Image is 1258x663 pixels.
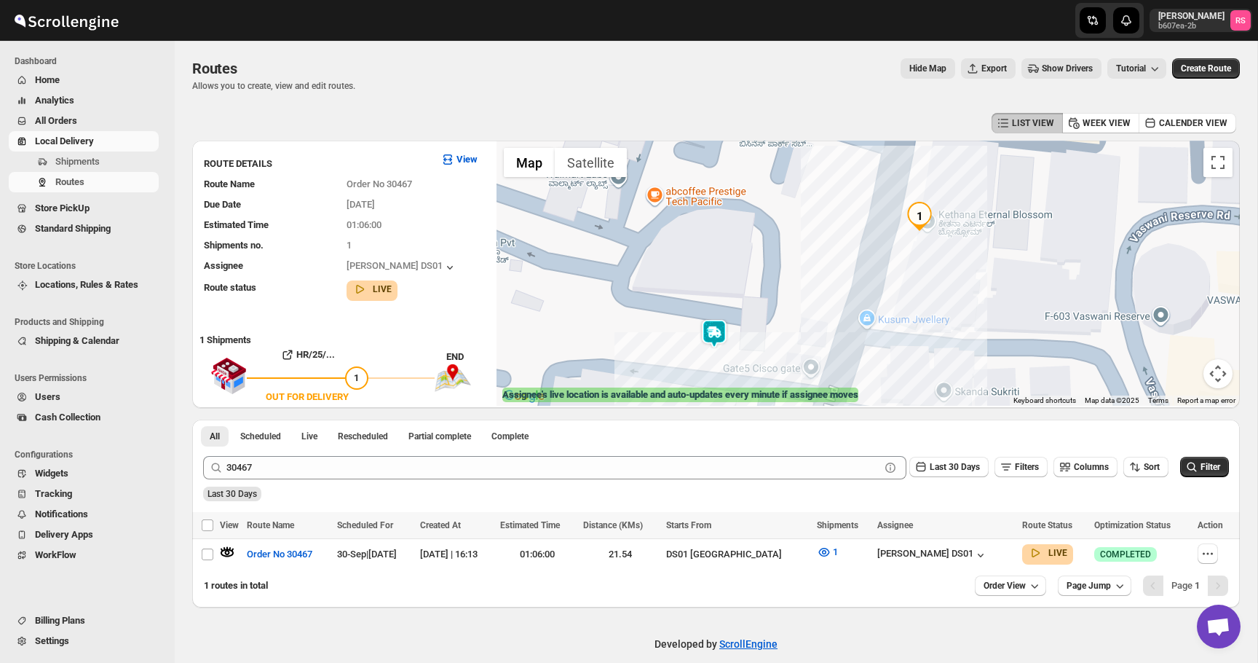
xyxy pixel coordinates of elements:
[35,635,69,646] span: Settings
[352,282,392,297] button: LIVE
[9,275,159,295] button: Locations, Rules & Rates
[204,282,256,293] span: Route status
[817,520,858,530] span: Shipments
[1013,396,1076,406] button: Keyboard shortcuts
[35,95,74,106] span: Analytics
[247,547,312,562] span: Order No 30467
[9,111,159,131] button: All Orders
[207,489,257,499] span: Last 30 Days
[1021,58,1101,79] button: Show Drivers
[9,152,159,172] button: Shipments
[877,548,988,562] button: [PERSON_NAME] DS01
[35,223,111,234] span: Standard Shipping
[35,74,60,85] span: Home
[35,615,85,626] span: Billing Plans
[247,343,368,366] button: HR/25/...
[301,431,317,442] span: Live
[420,520,461,530] span: Created At
[833,546,838,557] span: 1
[435,364,471,392] img: trip_end.png
[1085,396,1139,404] span: Map data ©2025
[347,219,381,230] span: 01:06:00
[981,63,1007,74] span: Export
[1107,58,1166,79] button: Tutorial
[583,520,643,530] span: Distance (KMs)
[204,580,268,591] span: 1 routes in total
[296,349,335,360] b: HR/25/...
[808,541,847,564] button: 1
[877,520,913,530] span: Assignee
[337,549,397,560] span: 30-Sep | [DATE]
[1015,462,1039,472] span: Filters
[1195,580,1200,591] b: 1
[192,327,251,345] b: 1 Shipments
[15,55,165,67] span: Dashboard
[266,390,349,404] div: OUT FOR DELIVERY
[1198,520,1223,530] span: Action
[247,520,294,530] span: Route Name
[1139,113,1236,133] button: CALENDER VIEW
[1148,396,1168,404] a: Terms (opens in new tab)
[220,520,239,530] span: View
[1022,520,1072,530] span: Route Status
[1235,16,1246,25] text: RS
[204,240,264,251] span: Shipments no.
[35,136,94,146] span: Local Delivery
[35,115,77,126] span: All Orders
[992,113,1063,133] button: LIST VIEW
[1116,63,1146,74] span: Tutorial
[9,70,159,90] button: Home
[500,387,548,406] img: Google
[9,545,159,565] button: WorkFlow
[1171,580,1200,591] span: Page
[337,520,393,530] span: Scheduled For
[1144,462,1160,472] span: Sort
[502,388,858,402] label: Assignee's live location is available and auto-updates every minute if assignee moves
[500,520,560,530] span: Estimated Time
[35,335,119,346] span: Shipping & Calendar
[1123,457,1168,477] button: Sort
[35,279,138,290] span: Locations, Rules & Rates
[204,178,255,189] span: Route Name
[1062,113,1139,133] button: WEEK VIEW
[961,58,1016,79] button: Export
[666,547,808,562] div: DS01 [GEOGRAPHIC_DATA]
[909,457,989,477] button: Last 30 Days
[654,637,778,651] p: Developed by
[1067,580,1111,592] span: Page Jump
[905,202,934,231] div: 1
[9,525,159,545] button: Delivery Apps
[9,387,159,407] button: Users
[35,529,93,540] span: Delivery Apps
[347,260,457,275] button: [PERSON_NAME] DS01
[354,372,359,383] span: 1
[719,638,778,650] a: ScrollEngine
[984,580,1026,592] span: Order View
[1100,549,1151,560] span: COMPLETED
[35,412,100,423] span: Cash Collection
[1172,58,1240,79] button: Create Route
[347,199,375,210] span: [DATE]
[1203,148,1233,177] button: Toggle fullscreen view
[1143,576,1228,596] nav: Pagination
[555,148,627,177] button: Show satellite imagery
[35,468,68,479] span: Widgets
[35,509,88,519] span: Notifications
[204,260,243,271] span: Assignee
[35,391,60,402] span: Users
[204,199,241,210] span: Due Date
[12,2,121,39] img: ScrollEngine
[192,80,355,92] p: Allows you to create, view and edit routes.
[9,611,159,631] button: Billing Plans
[9,463,159,484] button: Widgets
[1230,10,1251,31] span: Romil Seth
[9,90,159,111] button: Analytics
[9,407,159,428] button: Cash Collection
[500,387,548,406] a: Open this area in Google Maps (opens a new window)
[373,284,392,294] b: LIVE
[1158,22,1225,31] p: b607ea-2b
[35,488,72,499] span: Tracking
[1042,63,1093,74] span: Show Drivers
[1200,462,1220,472] span: Filter
[432,148,486,171] button: View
